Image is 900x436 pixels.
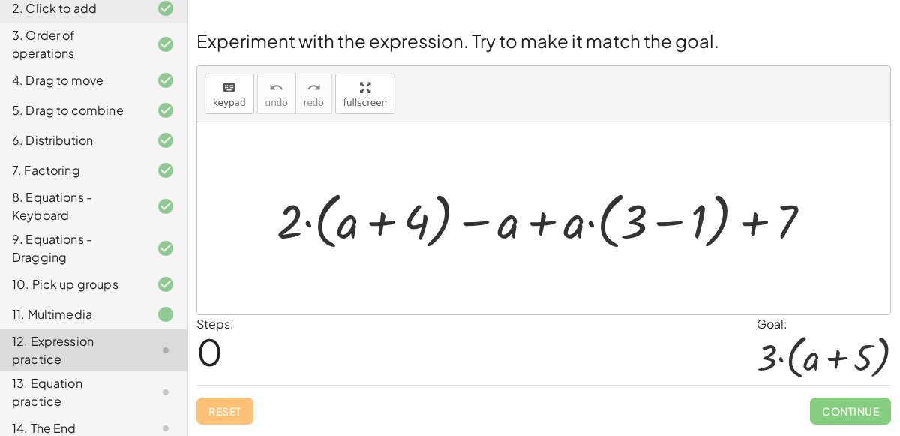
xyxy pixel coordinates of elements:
i: redo [307,79,321,97]
button: fullscreen [335,74,395,114]
div: 4. Drag to move [12,71,133,89]
div: Goal: [757,315,891,333]
i: Task not started. [157,341,175,359]
i: keyboard [222,79,236,97]
i: Task finished and correct. [157,197,175,215]
span: redo [304,98,324,108]
div: 7. Factoring [12,161,133,179]
div: 13. Equation practice [12,374,133,410]
i: Task not started. [157,383,175,401]
i: Task finished and correct. [157,239,175,257]
i: Task finished and correct. [157,35,175,53]
div: 12. Expression practice [12,332,133,368]
div: 11. Multimedia [12,305,133,323]
span: Experiment with the expression. Try to make it match the goal. [196,29,719,52]
i: Task finished and correct. [157,275,175,293]
div: 10. Pick up groups [12,275,133,293]
label: Steps: [196,316,234,332]
div: 6. Distribution [12,131,133,149]
i: Task finished and correct. [157,71,175,89]
span: undo [265,98,288,108]
i: Task finished and correct. [157,101,175,119]
span: 0 [196,329,223,374]
i: undo [269,79,283,97]
div: 8. Equations - Keyboard [12,188,133,224]
i: Task finished and correct. [157,161,175,179]
button: redoredo [295,74,332,114]
button: keyboardkeypad [205,74,254,114]
div: 9. Equations - Dragging [12,230,133,266]
i: Task finished. [157,305,175,323]
span: keypad [213,98,246,108]
button: undoundo [257,74,296,114]
div: 3. Order of operations [12,26,133,62]
span: fullscreen [343,98,387,108]
div: 5. Drag to combine [12,101,133,119]
i: Task finished and correct. [157,131,175,149]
